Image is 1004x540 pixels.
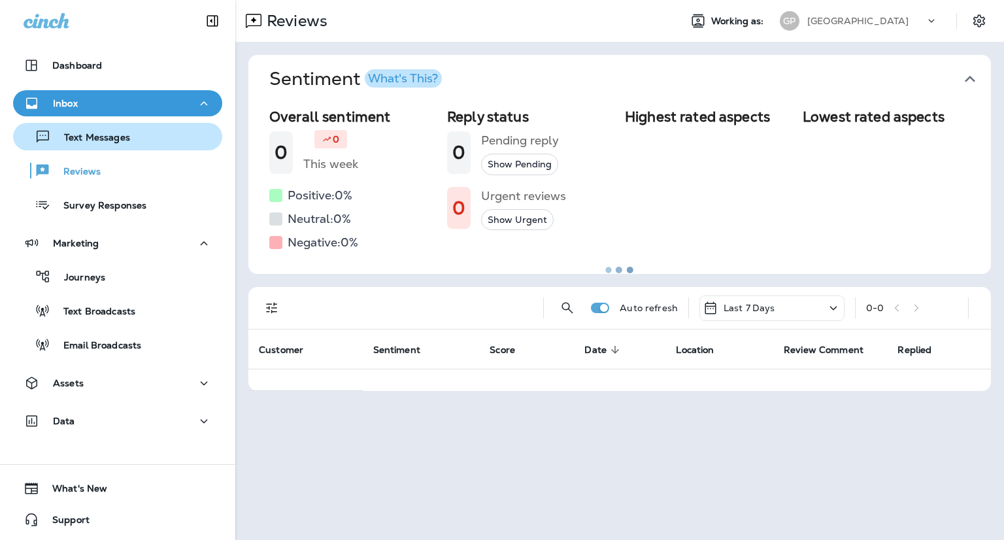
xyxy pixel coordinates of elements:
button: Text Broadcasts [13,297,222,324]
p: Text Messages [51,132,130,144]
button: Reviews [13,157,222,184]
button: Survey Responses [13,191,222,218]
span: Support [39,515,90,530]
button: Dashboard [13,52,222,78]
button: Journeys [13,263,222,290]
p: Dashboard [52,60,102,71]
button: Inbox [13,90,222,116]
p: Survey Responses [50,200,146,212]
button: Support [13,507,222,533]
button: What's New [13,475,222,501]
p: Assets [53,378,84,388]
p: Text Broadcasts [50,306,135,318]
p: Marketing [53,238,99,248]
p: Data [53,416,75,426]
p: Email Broadcasts [50,340,141,352]
p: Reviews [50,166,101,178]
button: Email Broadcasts [13,331,222,358]
p: Inbox [53,98,78,109]
button: Marketing [13,230,222,256]
button: Text Messages [13,123,222,150]
button: Data [13,408,222,434]
p: Journeys [51,272,105,284]
button: Collapse Sidebar [194,8,231,34]
span: What's New [39,483,107,499]
button: Assets [13,370,222,396]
